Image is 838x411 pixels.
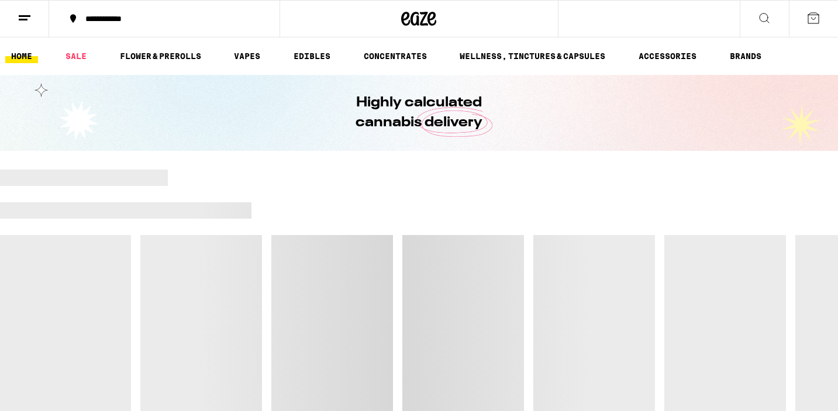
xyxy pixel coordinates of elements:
a: VAPES [228,49,266,63]
a: ACCESSORIES [633,49,702,63]
a: WELLNESS, TINCTURES & CAPSULES [454,49,611,63]
a: SALE [60,49,92,63]
a: EDIBLES [288,49,336,63]
a: BRANDS [724,49,767,63]
a: FLOWER & PREROLLS [114,49,207,63]
a: HOME [5,49,38,63]
a: CONCENTRATES [358,49,433,63]
h1: Highly calculated cannabis delivery [323,93,516,133]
